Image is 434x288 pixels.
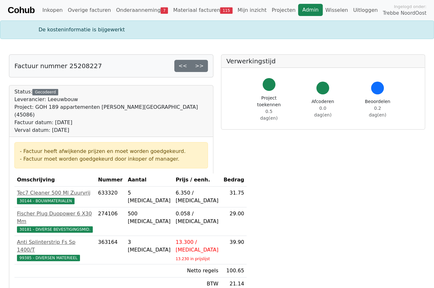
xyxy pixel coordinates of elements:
td: 31.75 [221,187,247,207]
div: Project toekennen [257,95,281,122]
div: Tec7 Cleaner 500 Ml Zuurvrij [17,189,93,197]
sub: 13.230 in prijslijst [176,257,210,261]
span: 0.0 dag(en) [314,106,332,117]
th: Prijs / eenh. [173,173,221,187]
div: Factuur datum: [DATE] [14,119,208,126]
a: Tec7 Cleaner 500 Ml Zuurvrij30144 - BOUWMATERIALEN [17,189,93,204]
a: Overige facturen [65,4,114,17]
span: 30144 - BOUWMATERIALEN [17,198,75,204]
a: Admin [298,4,323,16]
td: 363164 [95,236,125,264]
div: Status: [14,88,208,134]
td: 39.90 [221,236,247,264]
a: Onderaanneming7 [114,4,171,17]
span: 99385 - DIVERSEN MATERIEEL [17,255,80,261]
span: 115 [220,7,233,14]
a: Projecten [269,4,298,17]
a: Anti Splinterstrip Fs Sp 1400/T99385 - DIVERSEN MATERIEEL [17,238,93,261]
a: Uitloggen [351,4,380,17]
a: Wisselen [323,4,351,17]
div: - Factuur heeft afwijkende prijzen en moet worden goedgekeurd. [20,148,202,155]
td: 633320 [95,187,125,207]
div: Anti Splinterstrip Fs Sp 1400/T [17,238,93,254]
h5: Verwerkingstijd [226,57,420,65]
td: 29.00 [221,207,247,236]
span: 0.2 dag(en) [369,106,386,117]
div: 13.300 / [MEDICAL_DATA] [176,238,218,254]
th: Nummer [95,173,125,187]
div: Gecodeerd [32,89,58,95]
div: Leverancier: Leeuwbouw [14,96,208,103]
div: Afcoderen [312,98,334,118]
span: 0.5 dag(en) [260,109,278,121]
span: Ingelogd onder: [394,4,426,10]
th: Bedrag [221,173,247,187]
div: 500 [MEDICAL_DATA] [128,210,170,225]
th: Aantal [125,173,173,187]
span: 7 [161,7,168,14]
span: Trebbe NoordOost [383,10,426,17]
a: >> [191,60,208,72]
a: Inkopen [40,4,65,17]
span: 30181 - DIVERSE BEVESTIGINGSMID. [17,226,93,233]
div: De kosteninformatie is bijgewerkt [35,26,399,34]
h5: Factuur nummer 25208227 [14,62,102,70]
div: 5 [MEDICAL_DATA] [128,189,170,204]
div: Verval datum: [DATE] [14,126,208,134]
td: Netto regels [173,264,221,277]
div: - Factuur moet worden goedgekeurd door inkoper of manager. [20,155,202,163]
div: Fischer Plug Duopower 6 X30 Mm [17,210,93,225]
div: 3 [MEDICAL_DATA] [128,238,170,254]
th: Omschrijving [14,173,95,187]
div: 0.058 / [MEDICAL_DATA] [176,210,218,225]
div: Beoordelen [365,98,390,118]
a: Mijn inzicht [235,4,269,17]
a: Cohub [8,3,35,18]
td: 274106 [95,207,125,236]
a: << [174,60,191,72]
a: Fischer Plug Duopower 6 X30 Mm30181 - DIVERSE BEVESTIGINGSMID. [17,210,93,233]
a: Materiaal facturen115 [170,4,235,17]
div: 6.350 / [MEDICAL_DATA] [176,189,218,204]
td: 100.65 [221,264,247,277]
div: Project: GOH 189 appartementen [PERSON_NAME][GEOGRAPHIC_DATA] (45086) [14,103,208,119]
